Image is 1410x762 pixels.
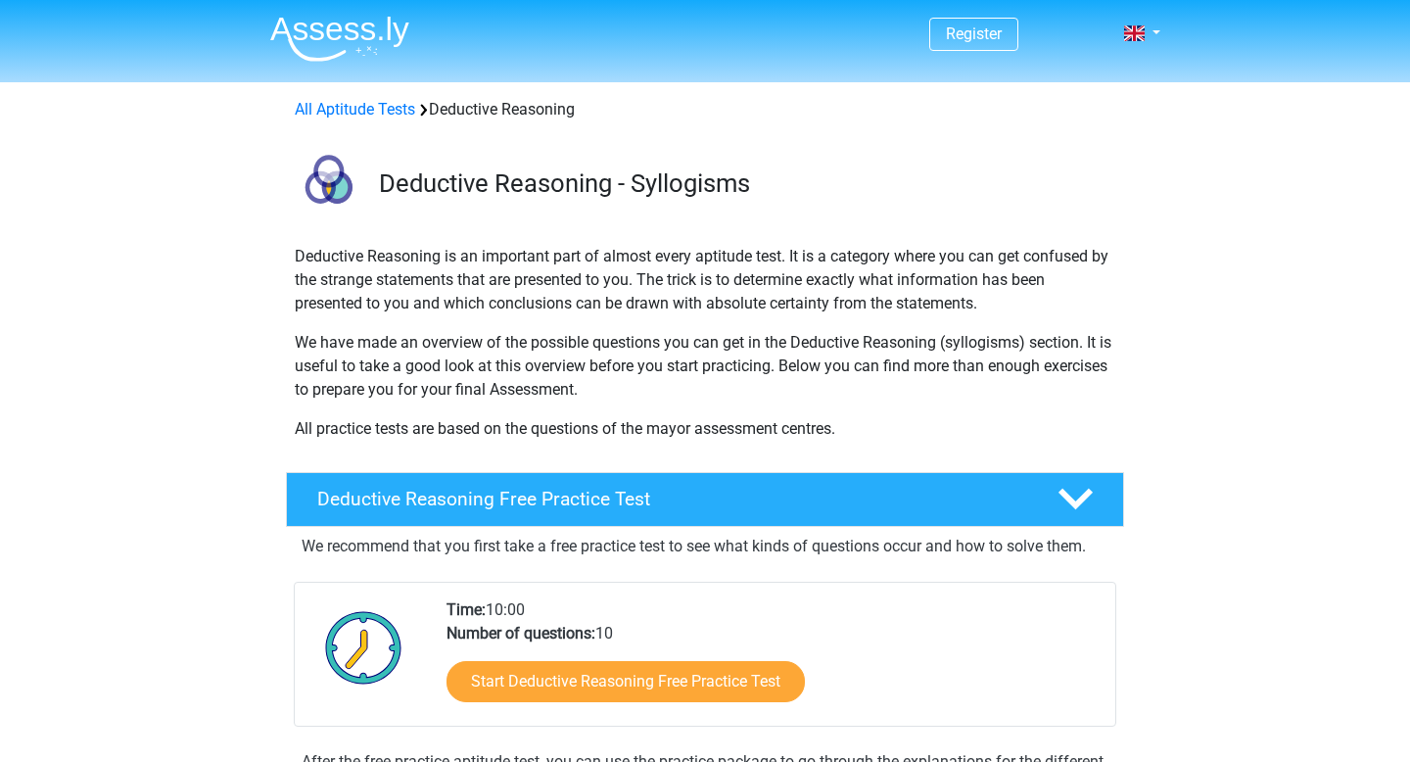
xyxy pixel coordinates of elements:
p: We recommend that you first take a free practice test to see what kinds of questions occur and ho... [302,535,1108,558]
div: 10:00 10 [432,598,1114,726]
h3: Deductive Reasoning - Syllogisms [379,168,1108,199]
p: All practice tests are based on the questions of the mayor assessment centres. [295,417,1115,441]
a: Register [946,24,1002,43]
div: Deductive Reasoning [287,98,1123,121]
h4: Deductive Reasoning Free Practice Test [317,488,1026,510]
b: Number of questions: [446,624,595,643]
a: Deductive Reasoning Free Practice Test [278,472,1132,527]
a: Start Deductive Reasoning Free Practice Test [446,661,805,702]
img: Clock [314,598,413,696]
p: Deductive Reasoning is an important part of almost every aptitude test. It is a category where yo... [295,245,1115,315]
b: Time: [446,600,486,619]
img: Assessly [270,16,409,62]
img: deductive reasoning [287,145,370,228]
p: We have made an overview of the possible questions you can get in the Deductive Reasoning (syllog... [295,331,1115,402]
a: All Aptitude Tests [295,100,415,119]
